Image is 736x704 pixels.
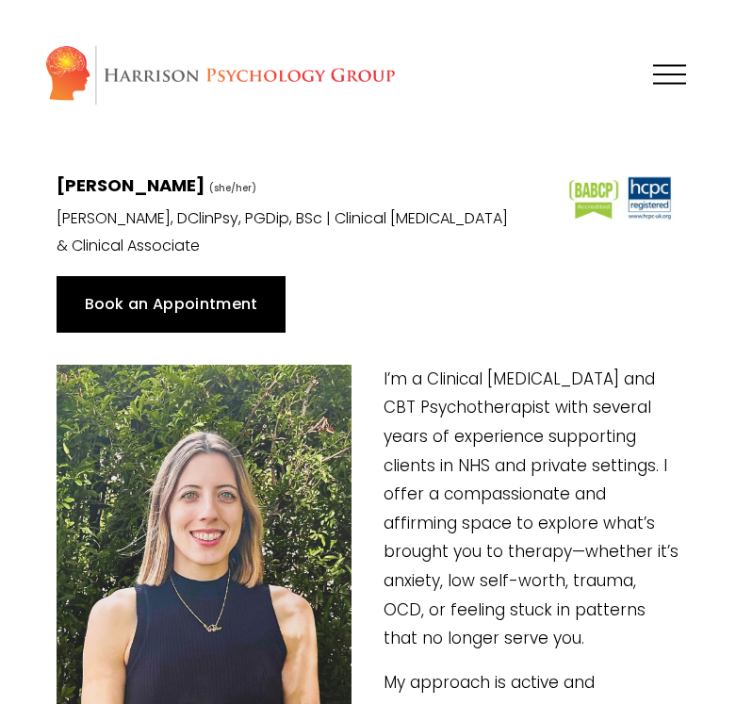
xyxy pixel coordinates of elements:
[44,44,396,106] img: Harrison Psychology Group
[57,365,679,653] p: I’m a Clinical [MEDICAL_DATA] and CBT Psychotherapist with several years of experience supporting...
[57,173,204,197] strong: [PERSON_NAME]
[57,205,515,260] p: [PERSON_NAME], DClinPsy, PGDip, BSc | Clinical [MEDICAL_DATA] & Clinical Associate
[57,276,286,333] a: Book an Appointment
[209,182,256,194] span: (she/her)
